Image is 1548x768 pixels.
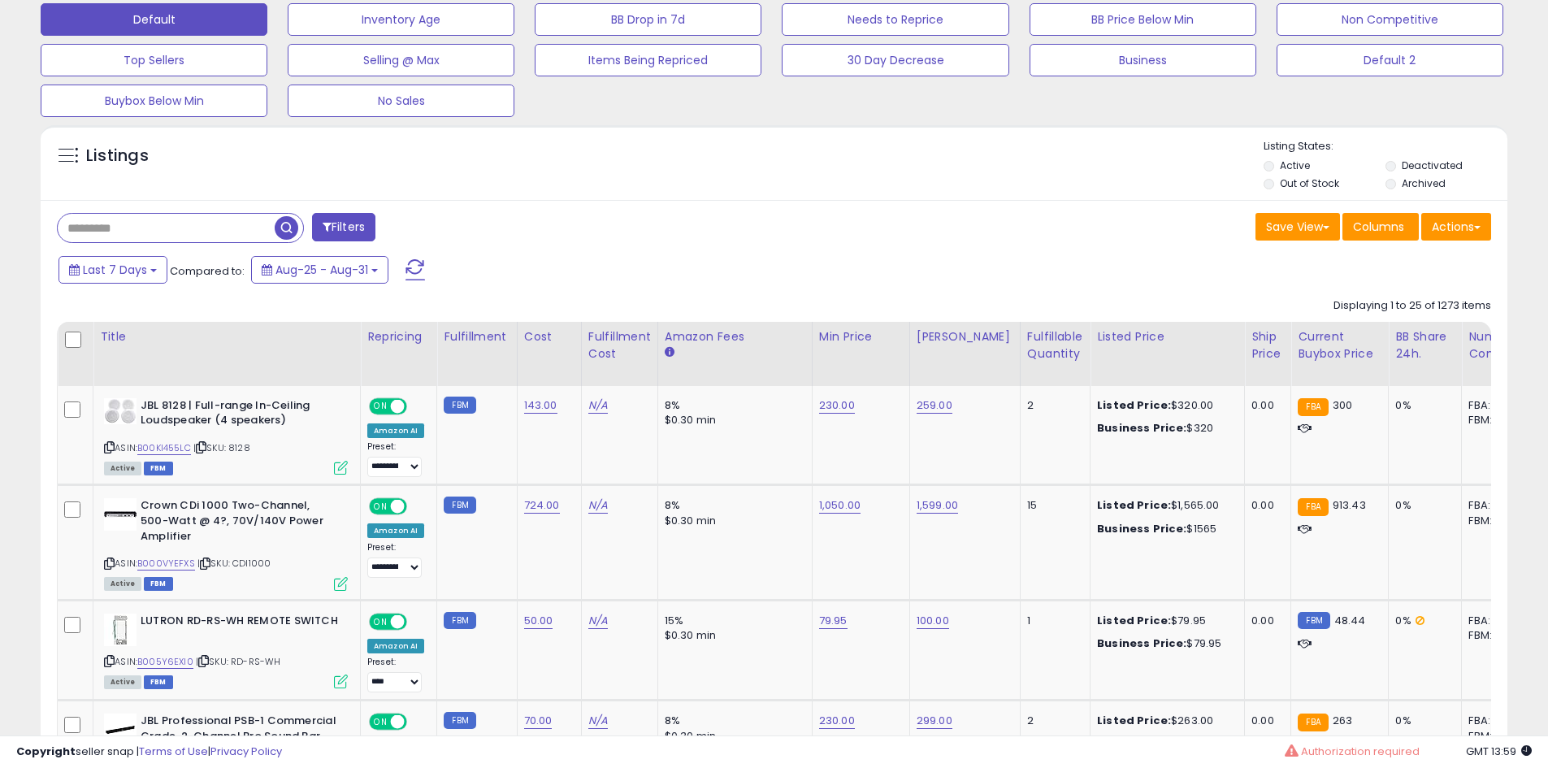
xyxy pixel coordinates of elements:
p: Listing States: [1264,139,1507,154]
b: Listed Price: [1097,613,1171,628]
span: OFF [405,614,431,628]
div: 2 [1027,398,1078,413]
div: Listed Price [1097,328,1238,345]
button: Selling @ Max [288,44,514,76]
button: Default 2 [1277,44,1503,76]
small: FBM [1298,612,1329,629]
button: Last 7 Days [59,256,167,284]
div: Ship Price [1251,328,1284,362]
span: 913.43 [1333,497,1366,513]
b: Business Price: [1097,636,1186,651]
div: 15 [1027,498,1078,513]
a: 230.00 [819,397,855,414]
b: LUTRON RD-RS-WH REMOTE SWITCH [141,614,338,633]
div: 0.00 [1251,398,1278,413]
small: FBM [444,612,475,629]
div: 15% [665,614,800,628]
b: Business Price: [1097,420,1186,436]
button: Columns [1342,213,1419,241]
div: 8% [665,498,800,513]
b: JBL Professional PSB-1 Commercial Grade, 2-Channel Pro Sound Bar [141,714,338,748]
a: 79.95 [819,613,848,629]
a: B00KI455LC [137,441,191,455]
button: Filters [312,213,375,241]
div: Preset: [367,657,424,693]
a: 230.00 [819,713,855,729]
button: Inventory Age [288,3,514,36]
a: 1,050.00 [819,497,861,514]
div: $1,565.00 [1097,498,1232,513]
button: BB Price Below Min [1030,3,1256,36]
div: $79.95 [1097,614,1232,628]
a: 143.00 [524,397,557,414]
div: FBA: 2 [1468,498,1522,513]
div: $0.30 min [665,413,800,427]
div: $320.00 [1097,398,1232,413]
a: 724.00 [524,497,560,514]
span: Last 7 Days [83,262,147,278]
div: [PERSON_NAME] [917,328,1013,345]
h5: Listings [86,145,149,167]
small: FBA [1298,714,1328,731]
label: Active [1280,158,1310,172]
div: Current Buybox Price [1298,328,1381,362]
label: Archived [1402,176,1446,190]
div: Displaying 1 to 25 of 1273 items [1333,298,1491,314]
div: Amazon Fees [665,328,805,345]
div: FBM: 17 [1468,514,1522,528]
a: 1,599.00 [917,497,958,514]
b: JBL 8128 | Full-range In-Ceiling Loudspeaker (4 speakers) [141,398,338,432]
a: B005Y6EXI0 [137,655,193,669]
button: 30 Day Decrease [782,44,1008,76]
div: FBA: 1 [1468,714,1522,728]
span: Aug-25 - Aug-31 [275,262,368,278]
div: Fulfillable Quantity [1027,328,1083,362]
label: Deactivated [1402,158,1463,172]
div: ASIN: [104,614,348,688]
a: Terms of Use [139,744,208,759]
div: 0.00 [1251,714,1278,728]
button: Actions [1421,213,1491,241]
div: Repricing [367,328,430,345]
a: 70.00 [524,713,553,729]
button: No Sales [288,85,514,117]
div: $320 [1097,421,1232,436]
div: FBA: 0 [1468,614,1522,628]
div: 8% [665,398,800,413]
button: Items Being Repriced [535,44,761,76]
div: BB Share 24h. [1395,328,1455,362]
img: 41FsSkQvGPL._SL40_.jpg [104,398,137,424]
button: BB Drop in 7d [535,3,761,36]
strong: Copyright [16,744,76,759]
small: FBA [1298,398,1328,416]
button: Needs to Reprice [782,3,1008,36]
div: 2 [1027,714,1078,728]
button: Non Competitive [1277,3,1503,36]
b: Listed Price: [1097,397,1171,413]
button: Aug-25 - Aug-31 [251,256,388,284]
a: N/A [588,397,608,414]
div: seller snap | | [16,744,282,760]
div: FBA: 1 [1468,398,1522,413]
div: Amazon AI [367,639,424,653]
div: Cost [524,328,575,345]
small: FBM [444,397,475,414]
a: N/A [588,497,608,514]
div: 8% [665,714,800,728]
span: 300 [1333,397,1352,413]
a: 259.00 [917,397,952,414]
div: Num of Comp. [1468,328,1528,362]
a: 100.00 [917,613,949,629]
div: Preset: [367,441,424,478]
span: OFF [405,500,431,514]
span: All listings currently available for purchase on Amazon [104,675,141,689]
div: Amazon AI [367,523,424,538]
a: N/A [588,613,608,629]
span: | SKU: RD-RS-WH [196,655,281,668]
b: Listed Price: [1097,713,1171,728]
div: Preset: [367,542,424,579]
span: ON [371,715,391,729]
div: Amazon AI [367,423,424,438]
button: Top Sellers [41,44,267,76]
a: Privacy Policy [210,744,282,759]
